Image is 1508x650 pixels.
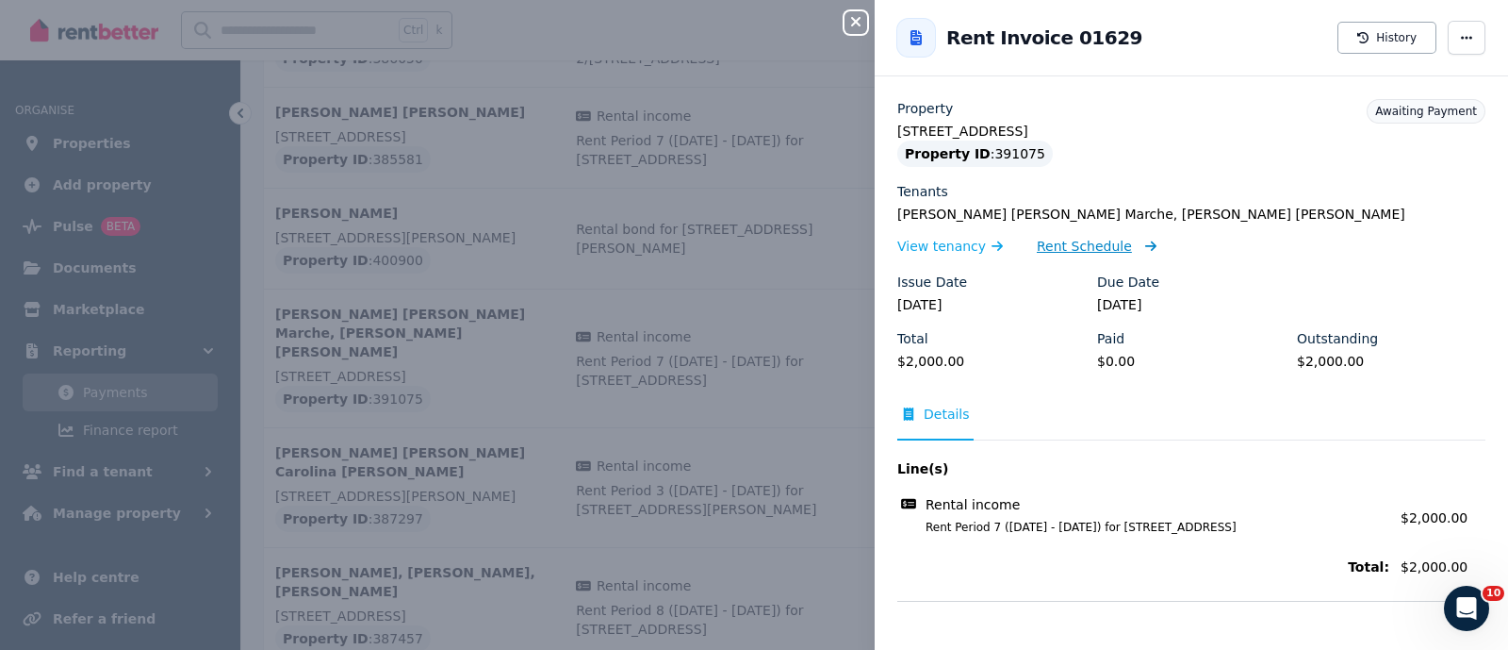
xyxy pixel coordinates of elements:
iframe: Intercom live chat [1444,586,1489,631]
legend: [DATE] [897,295,1086,314]
a: View tenancy [897,237,1003,256]
a: Rent Schedule [1037,237,1156,256]
span: Awaiting Payment [1375,105,1477,118]
div: : 391075 [897,141,1053,167]
label: Outstanding [1297,329,1378,348]
span: Line(s) [897,459,1389,478]
label: Total [897,329,928,348]
span: View tenancy [897,237,986,256]
span: 10 [1483,586,1504,601]
span: Rent Schedule [1037,237,1132,256]
legend: $2,000.00 [1297,352,1485,371]
span: Property ID [905,144,991,163]
nav: Tabs [897,405,1485,441]
legend: [PERSON_NAME] [PERSON_NAME] Marche, [PERSON_NAME] [PERSON_NAME] [897,205,1485,224]
legend: $2,000.00 [897,352,1086,371]
label: Issue Date [897,273,967,292]
legend: $0.00 [1097,352,1286,371]
span: Total: [897,558,1389,576]
label: Paid [1097,329,1124,348]
button: History [1337,22,1436,54]
legend: [STREET_ADDRESS] [897,122,1485,141]
legend: [DATE] [1097,295,1286,314]
span: Details [924,405,970,424]
h2: Rent Invoice 01629 [946,25,1142,51]
span: Rent Period 7 ([DATE] - [DATE]) for [STREET_ADDRESS] [903,520,1389,535]
span: $2,000.00 [1401,558,1485,576]
label: Due Date [1097,273,1159,292]
span: $2,000.00 [1401,510,1467,525]
label: Property [897,99,953,118]
span: Rental income [926,495,1020,514]
label: Tenants [897,182,948,201]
